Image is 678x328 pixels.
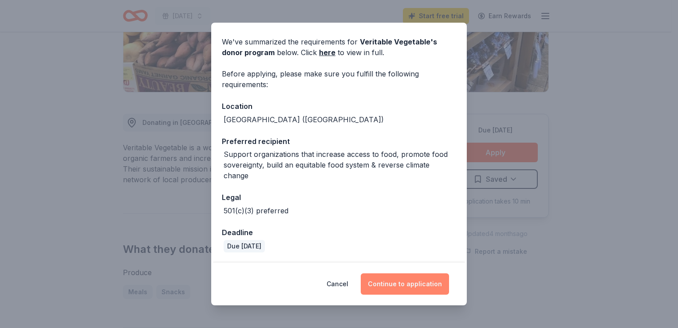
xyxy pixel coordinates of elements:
[222,36,456,58] div: We've summarized the requirements for below. Click to view in full.
[361,273,449,295] button: Continue to application
[327,273,348,295] button: Cancel
[319,47,335,58] a: here
[222,100,456,112] div: Location
[224,205,288,216] div: 501(c)(3) preferred
[222,68,456,90] div: Before applying, please make sure you fulfill the following requirements:
[222,192,456,203] div: Legal
[222,136,456,147] div: Preferred recipient
[224,149,456,181] div: Support organizations that increase access to food, promote food sovereignty, build an equitable ...
[222,227,456,238] div: Deadline
[224,114,384,125] div: [GEOGRAPHIC_DATA] ([GEOGRAPHIC_DATA])
[224,240,265,252] div: Due [DATE]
